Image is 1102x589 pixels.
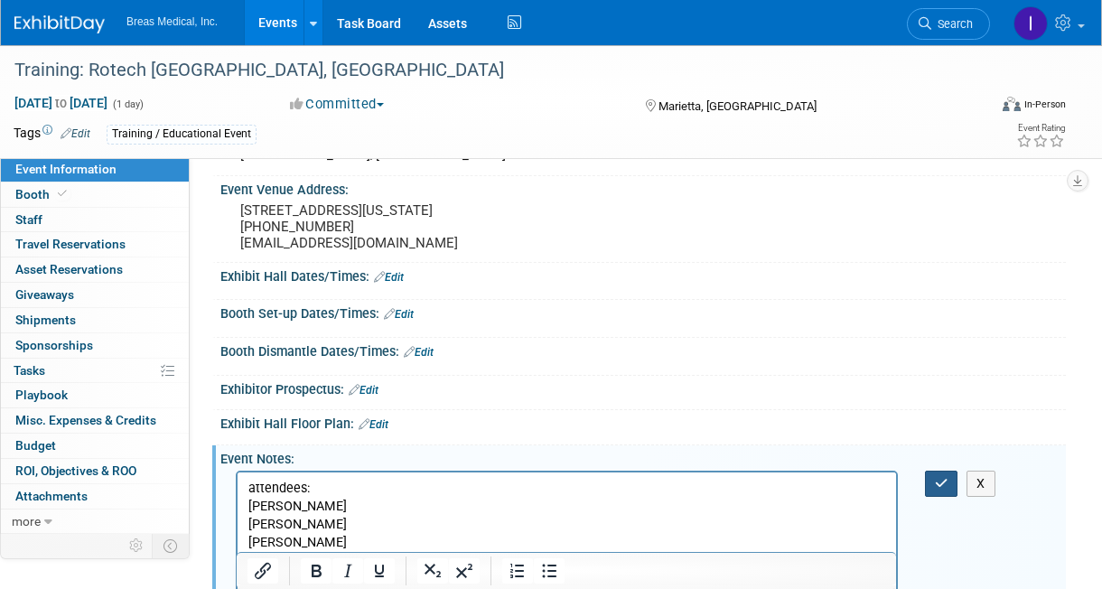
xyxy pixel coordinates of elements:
[15,489,88,503] span: Attachments
[534,558,565,584] button: Bullet list
[1,484,189,509] a: Attachments
[1,359,189,383] a: Tasks
[15,212,42,227] span: Staff
[1,333,189,358] a: Sponsorships
[1,383,189,407] a: Playbook
[12,514,41,528] span: more
[220,300,1066,323] div: Booth Set-up Dates/Times:
[1,182,189,207] a: Booth
[14,15,105,33] img: ExhibitDay
[52,96,70,110] span: to
[14,124,90,145] td: Tags
[359,418,388,431] a: Edit
[15,162,117,176] span: Event Information
[61,127,90,140] a: Edit
[153,534,190,557] td: Toggle Event Tabs
[220,376,1066,399] div: Exhibitor Prospectus:
[913,94,1066,121] div: Event Format
[220,176,1066,199] div: Event Venue Address:
[247,558,278,584] button: Insert/edit link
[11,244,413,259] a: [PERSON_NAME][EMAIL_ADDRESS][PERSON_NAME][DOMAIN_NAME]
[1,208,189,232] a: Staff
[14,363,45,378] span: Tasks
[1,408,189,433] a: Misc. Expenses & Credits
[332,558,363,584] button: Italic
[107,125,257,144] div: Training / Educational Event
[349,384,378,397] a: Edit
[15,388,68,402] span: Playbook
[220,410,1066,434] div: Exhibit Hall Floor Plan:
[111,98,144,110] span: (1 day)
[220,263,1066,286] div: Exhibit Hall Dates/Times:
[15,338,93,352] span: Sponsorships
[449,558,480,584] button: Superscript
[284,95,391,114] button: Committed
[1,434,189,458] a: Budget
[658,99,817,113] span: Marietta, [GEOGRAPHIC_DATA]
[8,54,976,87] div: Training: Rotech [GEOGRAPHIC_DATA], [GEOGRAPHIC_DATA]
[404,346,434,359] a: Edit
[1003,97,1021,111] img: Format-Inperson.png
[15,237,126,251] span: Travel Reservations
[1,157,189,182] a: Event Information
[1,232,189,257] a: Travel Reservations
[374,271,404,284] a: Edit
[931,17,973,31] span: Search
[15,313,76,327] span: Shipments
[907,8,990,40] a: Search
[211,334,322,350] a: @[DOMAIN_NAME]
[1,257,189,282] a: Asset Reservations
[15,262,123,276] span: Asset Reservations
[384,308,414,321] a: Edit
[15,438,56,453] span: Budget
[1,308,189,332] a: Shipments
[220,338,1066,361] div: Booth Dismantle Dates/Times:
[14,95,108,111] span: [DATE] [DATE]
[502,558,533,584] button: Numbered list
[15,463,136,478] span: ROI, Objectives & ROO
[1,459,189,483] a: ROI, Objectives & ROO
[301,558,332,584] button: Bold
[364,558,395,584] button: Underline
[1,283,189,307] a: Giveaways
[11,334,211,350] a: [PERSON_NAME].[PERSON_NAME]
[1,510,189,534] a: more
[15,287,74,302] span: Giveaways
[220,445,1066,468] div: Event Notes:
[126,15,218,28] span: Breas Medical, Inc.
[121,534,153,557] td: Personalize Event Tab Strip
[58,189,67,199] i: Booth reservation complete
[1013,6,1048,41] img: Inga Dolezar
[1016,124,1065,133] div: Event Rating
[1023,98,1066,111] div: In-Person
[11,154,413,169] a: [PERSON_NAME][EMAIL_ADDRESS][PERSON_NAME][DOMAIN_NAME]
[967,471,995,497] button: X
[15,413,156,427] span: Misc. Expenses & Credits
[240,202,553,251] pre: [STREET_ADDRESS][US_STATE] [PHONE_NUMBER] [EMAIL_ADDRESS][DOMAIN_NAME]
[49,405,58,416] sup: st
[417,558,448,584] button: Subscript
[15,187,70,201] span: Booth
